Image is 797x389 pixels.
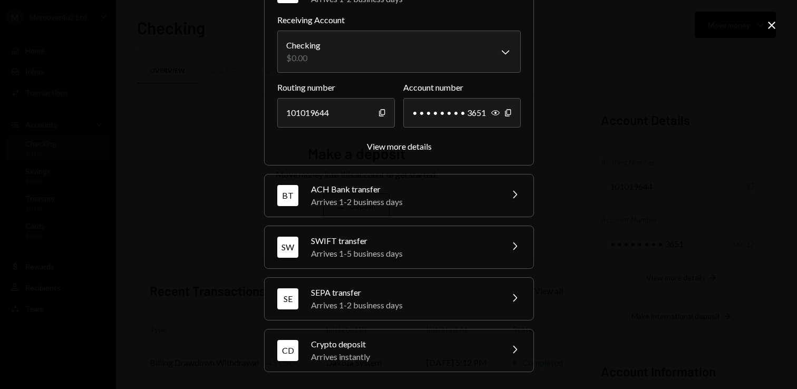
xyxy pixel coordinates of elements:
button: Receiving Account [277,31,521,73]
button: View more details [367,141,432,152]
label: Routing number [277,81,395,94]
label: Receiving Account [277,14,521,26]
div: ACH Bank transfer [311,183,495,196]
div: SEPA transfer [311,286,495,299]
div: SW [277,237,298,258]
div: SWIFT transfer [311,235,495,247]
button: SWSWIFT transferArrives 1-5 business days [265,226,533,268]
div: BT [277,185,298,206]
div: 101019644 [277,98,395,128]
div: Crypto deposit [311,338,495,351]
div: CD [277,340,298,361]
div: SE [277,288,298,309]
div: Arrives instantly [311,351,495,363]
div: Arrives 1-5 business days [311,247,495,260]
div: Arrives 1-2 business days [311,196,495,208]
div: Arrives 1-2 business days [311,299,495,312]
div: WTWire transferArrives 1-2 business days [277,14,521,152]
button: CDCrypto depositArrives instantly [265,329,533,372]
div: View more details [367,141,432,151]
button: BTACH Bank transferArrives 1-2 business days [265,174,533,217]
button: SESEPA transferArrives 1-2 business days [265,278,533,320]
div: • • • • • • • • 3651 [403,98,521,128]
label: Account number [403,81,521,94]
